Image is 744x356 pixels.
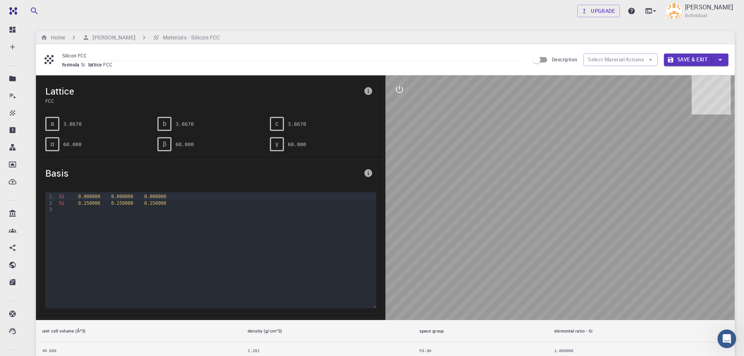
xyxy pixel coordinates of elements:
[717,329,736,348] iframe: Intercom live chat
[360,165,376,181] button: info
[413,320,548,342] th: space group
[45,85,360,97] span: Lattice
[45,97,360,104] span: FCC
[175,117,194,131] pre: 3.8670
[685,12,707,20] span: Individual
[111,200,133,206] span: 0.250000
[666,3,682,19] img: Mohammad Shahjahan
[81,61,88,68] span: Si
[78,200,100,206] span: 0.250000
[685,2,733,12] p: [PERSON_NAME]
[16,5,44,13] span: Support
[36,320,241,342] th: unit cell volume (Å^3)
[45,193,53,200] div: 1
[62,61,81,68] span: formula
[111,194,133,199] span: 0.000000
[288,138,306,151] pre: 60.000
[275,141,278,148] span: γ
[664,54,712,66] button: Save & Exit
[50,141,54,148] span: α
[88,61,103,68] span: lattice
[89,33,135,42] h6: [PERSON_NAME]
[39,33,221,42] nav: breadcrumb
[63,138,82,151] pre: 60.000
[59,194,64,199] span: Si
[552,56,577,63] span: Description
[45,206,53,213] div: 3
[48,33,65,42] h6: Home
[6,7,17,15] img: logo
[163,120,166,127] span: b
[103,61,116,68] span: FCC
[548,320,735,342] th: elemental ratio - Si
[63,117,82,131] pre: 3.8670
[144,194,166,199] span: 0.000000
[163,141,166,148] span: β
[144,200,166,206] span: 0.250000
[275,120,278,127] span: c
[45,167,360,179] span: Basis
[160,33,220,42] h6: Materials - Silicon FCC
[577,5,620,17] a: Upgrade
[51,120,54,127] span: a
[78,194,100,199] span: 0.000000
[583,54,658,66] button: Select Material Actions
[175,138,194,151] pre: 60.000
[241,320,413,342] th: density (g/cm^3)
[45,200,53,206] div: 2
[59,200,64,206] span: Si
[288,117,306,131] pre: 3.8670
[360,83,376,99] button: info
